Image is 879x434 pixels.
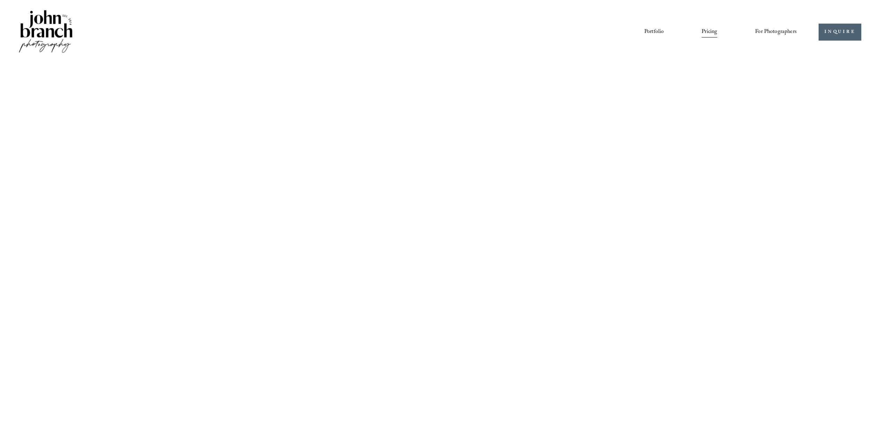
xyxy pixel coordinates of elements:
[644,26,664,38] a: Portfolio
[18,9,74,56] img: John Branch IV Photography
[755,26,797,38] a: folder dropdown
[819,24,861,41] a: INQUIRE
[755,27,797,37] span: For Photographers
[702,26,717,38] a: Pricing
